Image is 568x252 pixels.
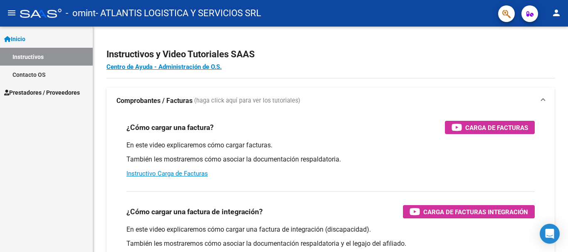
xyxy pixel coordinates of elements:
[4,34,25,44] span: Inicio
[126,206,263,218] h3: ¿Cómo cargar una factura de integración?
[540,224,560,244] div: Open Intercom Messenger
[126,170,208,177] a: Instructivo Carga de Facturas
[445,121,535,134] button: Carga de Facturas
[126,225,535,234] p: En este video explicaremos cómo cargar una factura de integración (discapacidad).
[106,46,555,62] h2: Instructivos y Video Tutoriales SAAS
[116,96,193,105] strong: Comprobantes / Facturas
[423,207,528,217] span: Carga de Facturas Integración
[96,4,261,22] span: - ATLANTIS LOGISTICA Y SERVICIOS SRL
[4,88,80,97] span: Prestadores / Proveedores
[126,155,535,164] p: También les mostraremos cómo asociar la documentación respaldatoria.
[7,8,17,18] mat-icon: menu
[106,63,222,71] a: Centro de Ayuda - Administración de O.S.
[403,205,535,218] button: Carga de Facturas Integración
[126,239,535,248] p: También les mostraremos cómo asociar la documentación respaldatoria y el legajo del afiliado.
[106,88,555,114] mat-expansion-panel-header: Comprobantes / Facturas (haga click aquí para ver los tutoriales)
[465,122,528,133] span: Carga de Facturas
[551,8,561,18] mat-icon: person
[126,122,214,133] h3: ¿Cómo cargar una factura?
[66,4,96,22] span: - omint
[194,96,300,105] span: (haga click aquí para ver los tutoriales)
[126,141,535,150] p: En este video explicaremos cómo cargar facturas.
